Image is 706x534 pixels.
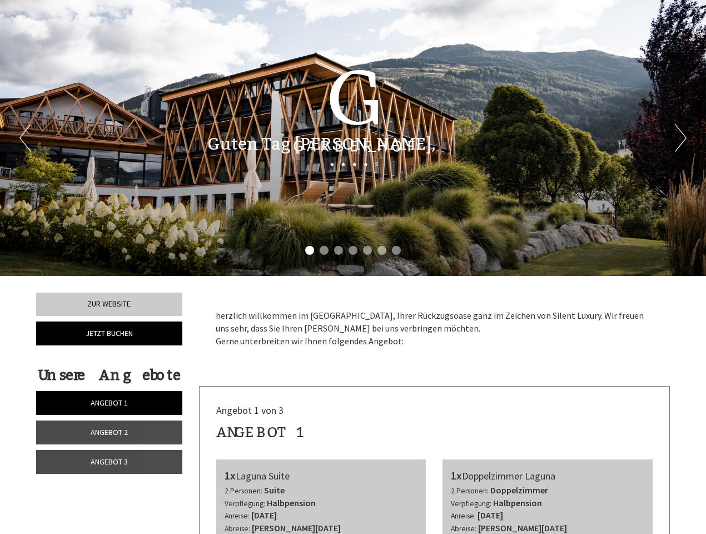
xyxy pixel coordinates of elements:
[225,499,265,508] small: Verpflegung:
[225,524,250,533] small: Abreise:
[451,511,476,521] small: Anreise:
[91,427,128,437] span: Angebot 2
[267,497,316,508] b: Halbpension
[216,422,306,443] div: Angebot 1
[207,135,436,154] h1: Guten Tag [PERSON_NAME],
[493,497,542,508] b: Halbpension
[225,468,418,484] div: Laguna Suite
[36,365,182,385] div: Unsere Angebote
[478,510,503,521] b: [DATE]
[36,293,182,316] a: Zur Website
[451,486,489,496] small: 2 Personen:
[451,468,644,484] div: Doppelzimmer Laguna
[251,510,277,521] b: [DATE]
[478,522,567,533] b: [PERSON_NAME][DATE]
[252,522,341,533] b: [PERSON_NAME][DATE]
[451,499,491,508] small: Verpflegung:
[264,484,285,496] b: Suite
[91,457,128,467] span: Angebot 3
[216,404,284,417] span: Angebot 1 von 3
[91,398,128,408] span: Angebot 1
[36,322,182,345] a: Jetzt buchen
[225,468,236,482] b: 1x
[225,511,250,521] small: Anreise:
[490,484,548,496] b: Doppelzimmer
[451,524,476,533] small: Abreise:
[451,468,462,482] b: 1x
[216,309,654,348] p: herzlich willkommen im [GEOGRAPHIC_DATA], Ihrer Rückzugsoase ganz im Zeichen von Silent Luxury. W...
[225,486,262,496] small: 2 Personen:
